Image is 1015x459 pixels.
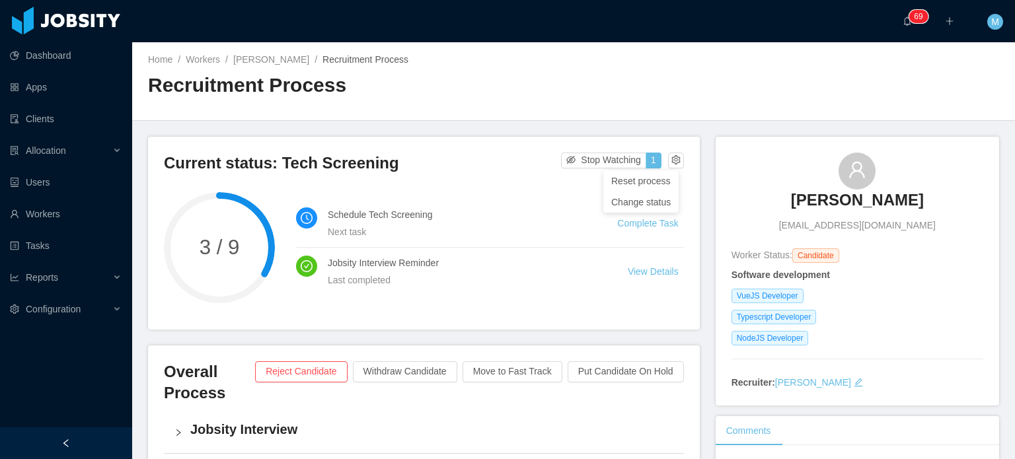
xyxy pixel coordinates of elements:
[10,201,122,227] a: icon: userWorkers
[233,54,309,65] a: [PERSON_NAME]
[732,310,817,324] span: Typescript Developer
[190,420,673,439] h4: Jobsity Interview
[10,42,122,69] a: icon: pie-chartDashboard
[225,54,228,65] span: /
[164,412,684,453] div: icon: rightJobsity Interview
[792,248,839,263] span: Candidate
[301,212,313,224] i: icon: clock-circle
[164,361,255,404] h3: Overall Process
[732,269,830,280] strong: Software development
[914,10,919,23] p: 6
[854,378,863,387] i: icon: edit
[322,54,408,65] span: Recruitment Process
[903,17,912,26] i: icon: bell
[353,361,457,382] button: Withdraw Candidate
[775,377,851,388] a: [PERSON_NAME]
[732,250,792,260] span: Worker Status:
[26,304,81,314] span: Configuration
[561,153,646,168] button: icon: eye-invisibleStop Watching
[26,145,66,156] span: Allocation
[10,106,122,132] a: icon: auditClients
[611,195,671,209] div: Change status
[164,237,275,258] span: 3 / 9
[732,331,809,345] span: NodeJS Developer
[26,272,58,283] span: Reports
[178,54,180,65] span: /
[148,54,172,65] a: Home
[148,72,574,99] h2: Recruitment Process
[255,361,347,382] button: Reject Candidate
[646,153,661,168] button: 1
[791,190,924,211] h3: [PERSON_NAME]
[628,266,679,277] a: View Details
[791,190,924,219] a: [PERSON_NAME]
[10,169,122,195] a: icon: robotUsers
[10,232,122,259] a: icon: profileTasks
[848,160,866,179] i: icon: user
[10,74,122,100] a: icon: appstoreApps
[617,218,678,229] a: Complete Task
[10,273,19,282] i: icon: line-chart
[991,14,999,30] span: M
[328,273,596,287] div: Last completed
[568,361,684,382] button: Put Candidate On Hold
[10,146,19,155] i: icon: solution
[919,10,923,23] p: 9
[315,54,317,65] span: /
[463,361,562,382] button: Move to Fast Track
[909,10,928,23] sup: 69
[732,377,775,388] strong: Recruiter:
[301,260,313,272] i: icon: check-circle
[174,429,182,437] i: icon: right
[10,304,19,314] i: icon: setting
[328,256,596,270] h4: Jobsity Interview Reminder
[603,170,679,192] div: Reset process
[732,289,804,303] span: VueJS Developer
[779,219,936,232] span: [EMAIL_ADDRESS][DOMAIN_NAME]
[186,54,220,65] a: Workers
[945,17,954,26] i: icon: plus
[328,225,585,239] div: Next task
[328,207,585,222] h4: Schedule Tech Screening
[164,153,561,174] h3: Current status: Tech Screening
[716,416,782,446] div: Comments
[668,153,684,168] button: icon: setting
